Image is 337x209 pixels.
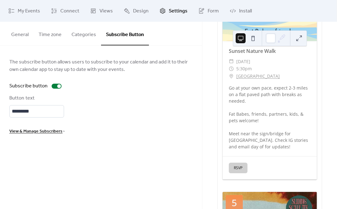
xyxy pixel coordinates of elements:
[18,7,40,15] span: My Events
[236,65,252,72] span: 5:30pm
[155,2,192,19] a: Settings
[236,72,280,80] a: [GEOGRAPHIC_DATA]
[133,7,149,15] span: Design
[99,7,113,15] span: Views
[9,58,193,73] span: The subscribe button allows users to subscribe to your calendar and add it to their own calendar ...
[46,2,84,19] a: Connect
[34,22,67,45] button: Time zone
[225,2,256,19] a: Install
[169,7,187,15] span: Settings
[67,22,101,45] button: Categories
[229,58,234,65] div: ​
[194,2,224,19] a: Form
[229,65,234,72] div: ​
[208,7,219,15] span: Form
[9,129,65,133] a: View & Manage Subscribers >
[9,128,62,135] span: View & Manage Subscribers
[101,22,149,45] button: Subscribe Button
[239,7,252,15] span: Install
[4,2,45,19] a: My Events
[9,95,63,102] div: Button text
[9,82,48,90] div: Subscribe button
[223,85,317,150] div: Go at your own pace, expect 2-3 miles on a flat paved path with breaks as needed. Fat Babes, frie...
[229,163,247,173] button: RSVP
[229,72,234,80] div: ​
[223,47,317,55] div: Sunset Nature Walk
[119,2,153,19] a: Design
[6,22,34,45] button: General
[232,198,237,207] div: 5
[236,58,250,65] span: [DATE]
[60,7,79,15] span: Connect
[85,2,118,19] a: Views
